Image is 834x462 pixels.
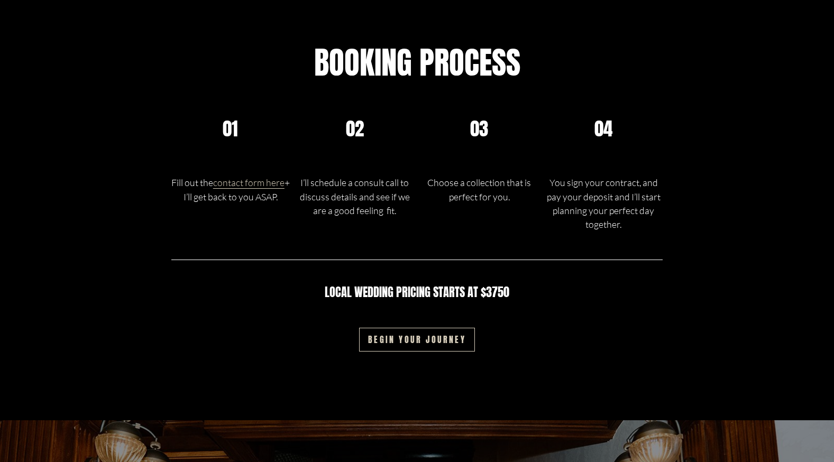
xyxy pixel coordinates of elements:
h3: 04 [575,118,632,140]
a: contact form here [213,177,285,188]
p: I’ll schedule a consult call to discuss details and see if we are a good feeling fit. [296,175,414,217]
p: Fill out the + I’ll get back to you ASAP. [171,175,290,204]
h4: Local wedding pricing starts at $3750 [296,285,538,299]
p: Choose a collection that is perfect for you. [420,175,538,204]
h3: 01 [203,118,259,140]
h2: Booking process [47,45,787,79]
a: Begin your journey [359,328,475,352]
p: You sign your contract, and pay your deposit and I’ll start planning your perfect day together. [544,175,663,232]
h3: 02 [327,118,383,140]
h3: 03 [451,118,508,140]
